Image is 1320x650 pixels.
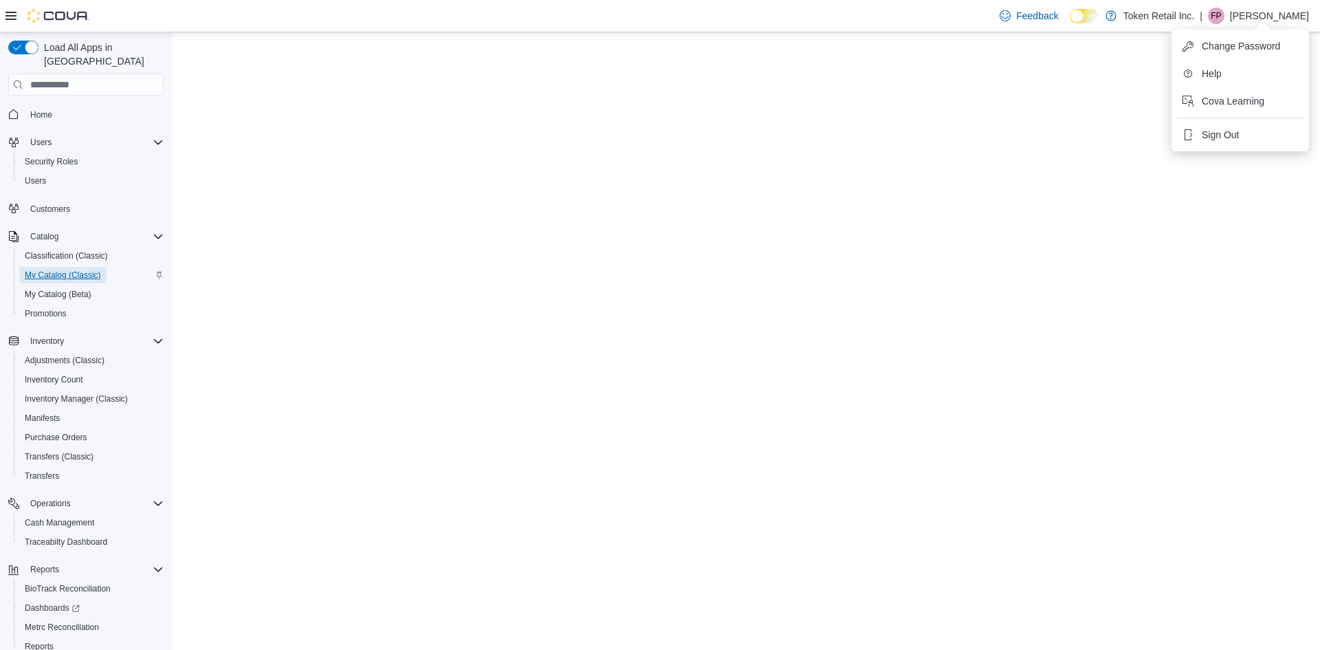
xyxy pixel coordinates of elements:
button: Cova Learning [1177,90,1303,112]
a: Promotions [19,305,72,322]
span: Manifests [25,413,60,424]
p: [PERSON_NAME] [1230,8,1309,24]
a: Dashboards [14,598,169,618]
button: Transfers (Classic) [14,447,169,466]
a: Inventory Count [19,371,89,388]
span: Cash Management [19,514,164,531]
span: Load All Apps in [GEOGRAPHIC_DATA] [38,41,164,68]
a: Feedback [994,2,1064,30]
a: Security Roles [19,153,83,170]
a: Transfers [19,468,65,484]
button: Inventory Manager (Classic) [14,389,169,409]
button: Classification (Classic) [14,246,169,266]
span: Customers [30,204,70,215]
span: Reports [30,564,59,575]
span: Adjustments (Classic) [25,355,104,366]
span: My Catalog (Beta) [19,286,164,303]
a: Traceabilty Dashboard [19,534,113,550]
button: Inventory [3,332,169,351]
button: Security Roles [14,152,169,171]
input: Dark Mode [1070,9,1099,23]
span: Traceabilty Dashboard [19,534,164,550]
a: BioTrack Reconciliation [19,581,116,597]
a: Classification (Classic) [19,248,113,264]
span: Adjustments (Classic) [19,352,164,369]
a: Metrc Reconciliation [19,619,104,636]
span: Inventory Manager (Classic) [19,391,164,407]
button: Customers [3,199,169,219]
a: Cash Management [19,514,100,531]
span: Operations [30,498,71,509]
span: Customers [25,200,164,217]
button: Users [25,134,57,151]
span: Dashboards [25,603,80,614]
span: My Catalog (Beta) [25,289,91,300]
span: Feedback [1016,9,1058,23]
a: My Catalog (Classic) [19,267,107,283]
span: Dashboards [19,600,164,616]
span: Home [30,109,52,120]
span: Traceabilty Dashboard [25,537,107,548]
span: Classification (Classic) [19,248,164,264]
button: Operations [3,494,169,513]
button: Manifests [14,409,169,428]
span: Classification (Classic) [25,250,108,261]
a: My Catalog (Beta) [19,286,97,303]
span: Transfers [25,470,59,481]
button: Inventory Count [14,370,169,389]
span: Users [25,134,164,151]
a: Adjustments (Classic) [19,352,110,369]
span: My Catalog (Classic) [25,270,101,281]
span: My Catalog (Classic) [19,267,164,283]
button: Home [3,104,169,124]
a: Transfers (Classic) [19,448,99,465]
span: Security Roles [19,153,164,170]
span: Sign Out [1202,128,1239,142]
a: Inventory Manager (Classic) [19,391,133,407]
span: Cash Management [25,517,94,528]
button: Cash Management [14,513,169,532]
span: Transfers (Classic) [19,448,164,465]
span: Operations [25,495,164,512]
button: Catalog [25,228,64,245]
img: Cova [27,9,89,23]
button: BioTrack Reconciliation [14,579,169,598]
button: Metrc Reconciliation [14,618,169,637]
button: Promotions [14,304,169,323]
span: Security Roles [25,156,78,167]
span: BioTrack Reconciliation [19,581,164,597]
span: Inventory Manager (Classic) [25,393,128,404]
a: Dashboards [19,600,85,616]
a: Purchase Orders [19,429,93,446]
button: Reports [3,560,169,579]
span: Metrc Reconciliation [25,622,99,633]
button: Transfers [14,466,169,486]
span: Users [19,173,164,189]
button: Users [14,171,169,191]
span: Reports [25,561,164,578]
span: Catalog [30,231,58,242]
span: Purchase Orders [25,432,87,443]
p: | [1200,8,1202,24]
button: My Catalog (Classic) [14,266,169,285]
button: Purchase Orders [14,428,169,447]
button: Operations [25,495,76,512]
span: Transfers (Classic) [25,451,93,462]
p: Token Retail Inc. [1123,8,1195,24]
span: Transfers [19,468,164,484]
div: Fetima Perkins [1208,8,1224,24]
span: Promotions [25,308,67,319]
span: Catalog [25,228,164,245]
span: Inventory [25,333,164,349]
button: Adjustments (Classic) [14,351,169,370]
span: Users [30,137,52,148]
button: Help [1177,63,1303,85]
span: Users [25,175,46,186]
button: Catalog [3,227,169,246]
a: Manifests [19,410,65,426]
a: Customers [25,201,76,217]
button: My Catalog (Beta) [14,285,169,304]
button: Change Password [1177,35,1303,57]
span: Inventory Count [25,374,83,385]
